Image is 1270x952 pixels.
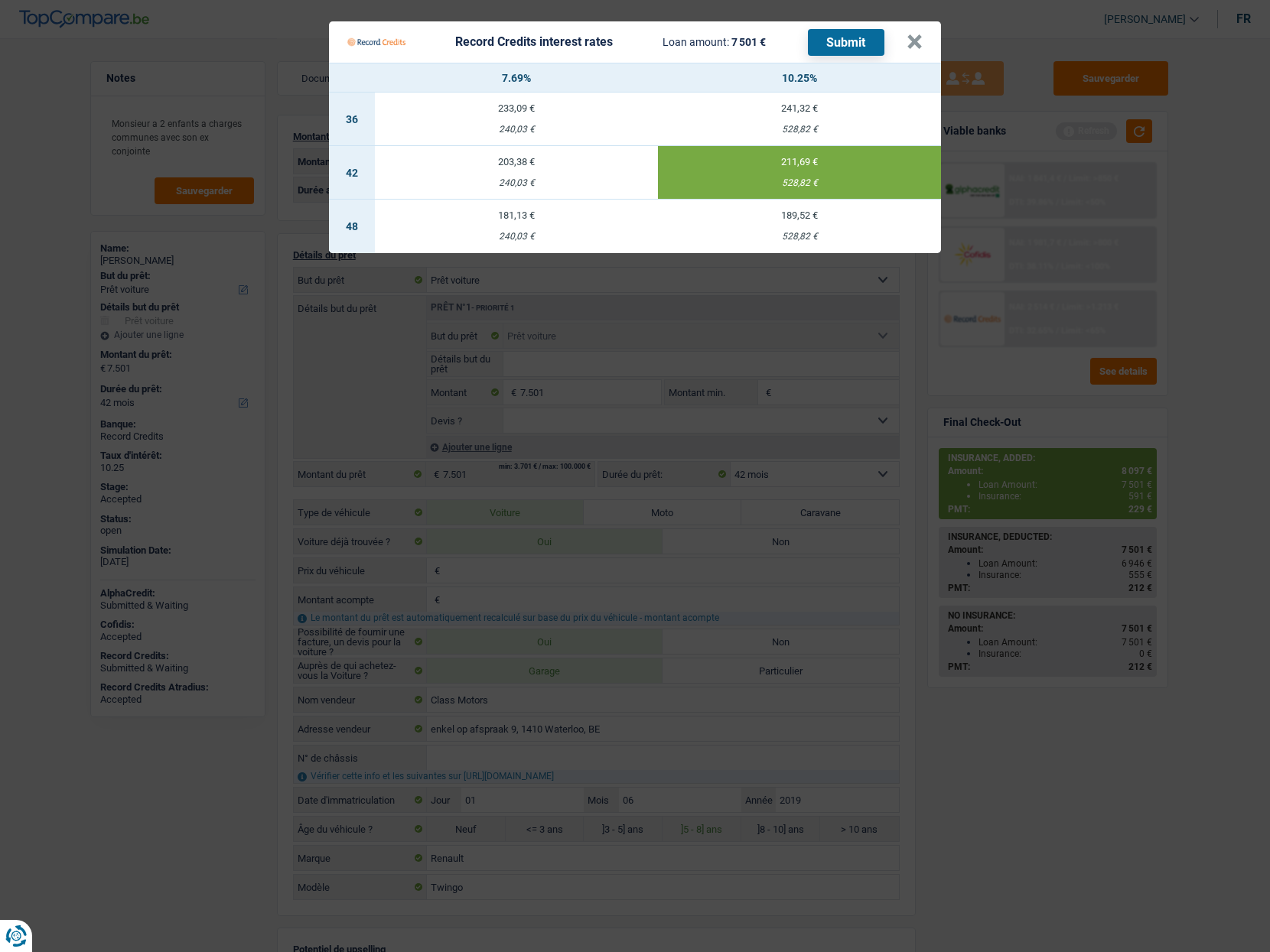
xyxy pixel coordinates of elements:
div: 181,13 € [375,210,658,220]
th: 10.25% [658,63,941,93]
div: 240,03 € [375,232,658,242]
img: Record Credits [347,28,405,57]
th: 7.69% [375,63,658,93]
div: 528,82 € [658,125,941,135]
td: 42 [329,146,375,200]
td: 36 [329,93,375,146]
div: 189,52 € [658,210,941,220]
div: 528,82 € [658,178,941,188]
div: Record Credits interest rates [455,36,613,48]
div: 211,69 € [658,157,941,167]
span: Loan amount: [663,36,729,48]
div: 240,03 € [375,125,658,135]
button: × [907,34,923,50]
div: 203,38 € [375,157,658,167]
button: Submit [808,29,884,56]
span: 7 501 € [731,36,766,48]
td: 48 [329,200,375,253]
div: 233,09 € [375,103,658,113]
div: 241,32 € [658,103,941,113]
div: 528,82 € [658,232,941,242]
div: 240,03 € [375,178,658,188]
